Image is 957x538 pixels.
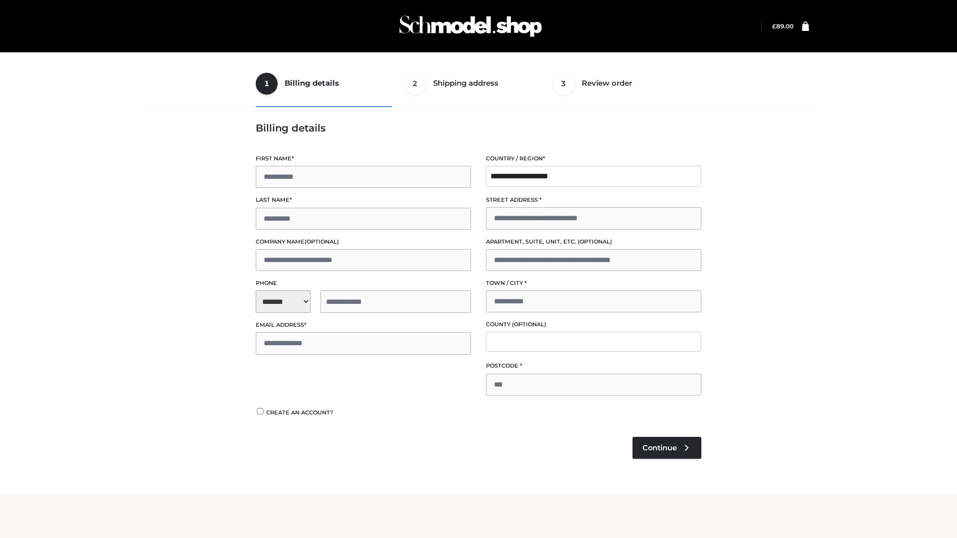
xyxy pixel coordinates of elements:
[256,408,265,414] input: Create an account?
[396,6,545,46] img: Schmodel Admin 964
[642,443,677,452] span: Continue
[633,437,701,459] a: Continue
[772,22,794,30] a: £89.00
[486,361,701,371] label: Postcode
[512,321,546,328] span: (optional)
[772,22,794,30] bdi: 89.00
[486,278,701,288] label: Town / City
[256,195,471,205] label: Last name
[486,320,701,329] label: County
[772,22,776,30] span: £
[256,278,471,288] label: Phone
[256,154,471,163] label: First name
[305,238,339,245] span: (optional)
[266,409,333,416] span: Create an account?
[256,122,701,134] h3: Billing details
[486,195,701,205] label: Street address
[256,320,471,330] label: Email address
[578,238,612,245] span: (optional)
[486,154,701,163] label: Country / Region
[486,237,701,247] label: Apartment, suite, unit, etc.
[256,237,471,247] label: Company name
